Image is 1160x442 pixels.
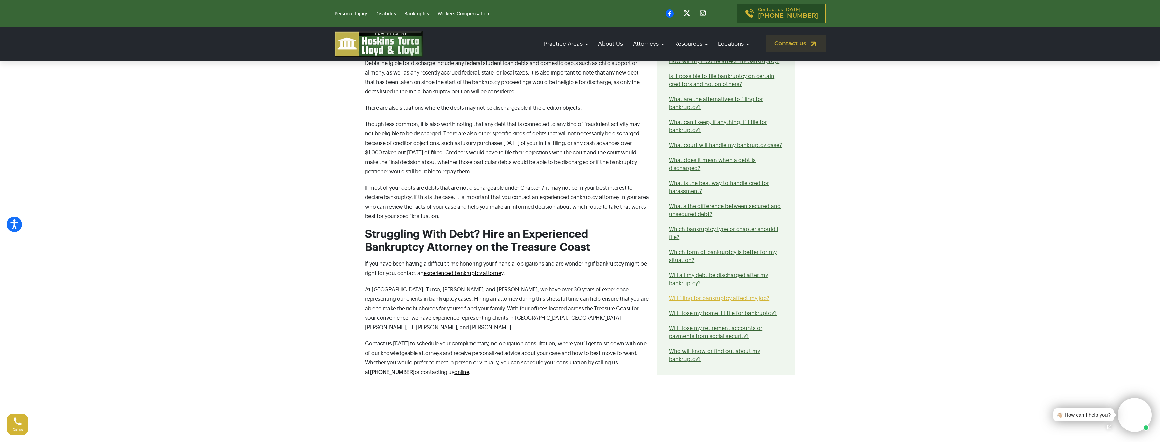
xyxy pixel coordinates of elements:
a: Which form of bankruptcy is better for my situation? [669,250,777,263]
a: Personal Injury [335,12,367,16]
a: How will my income affect my bankruptcy? [669,59,779,64]
span: Call us [13,428,23,432]
div: 👋🏼 How can I help you? [1057,411,1111,419]
a: Contact us [766,35,826,52]
a: Will all my debt be discharged after my bankruptcy? [669,273,768,286]
a: Attorneys [630,34,668,54]
a: What does it mean when a debt is discharged? [669,157,756,171]
p: At [GEOGRAPHIC_DATA], Turco, [PERSON_NAME], and [PERSON_NAME], we have over 30 years of experienc... [365,285,649,332]
img: logo [335,31,423,57]
a: What is the best way to handle creditor harassment? [669,181,769,194]
a: Is it possible to file bankruptcy on certain creditors and not on others? [669,73,774,87]
a: Resources [671,34,711,54]
strong: [PHONE_NUMBER] [370,370,415,375]
p: If you have been having a difficult time honoring your financial obligations and are wondering if... [365,259,649,278]
a: What are the alternatives to filing for bankruptcy? [669,97,763,110]
a: Will I lose my retirement accounts or payments from social security? [669,325,762,339]
p: If most of your debts are debts that are not dischargeable under Chapter 7, it may not be in your... [365,183,649,221]
p: Contact us [DATE] to schedule your complimentary, no-obligation consultation, where you’ll get to... [365,339,649,377]
a: Locations [715,34,753,54]
a: Which bankruptcy type or chapter should I file? [669,227,778,240]
a: experienced bankruptcy attorney [424,271,503,276]
a: online [454,370,469,375]
a: Who will know or find out about my bankruptcy? [669,349,760,362]
p: Debts ineligible for discharge include any federal student loan debts and domestic debts such as ... [365,59,649,97]
p: Though less common, it is also worth noting that any debt that is connected to any kind of fraudu... [365,120,649,176]
a: Will filing for bankruptcy affect my job? [669,296,769,301]
a: Practice Areas [541,34,591,54]
h2: Struggling With Debt? Hire an Experienced Bankruptcy Attorney on the Treasure Coast [365,228,649,254]
a: Will I lose my home if I file for bankruptcy? [669,311,777,316]
a: Open chat [1102,420,1116,434]
span: [PHONE_NUMBER] [758,13,818,19]
a: Contact us [DATE][PHONE_NUMBER] [737,4,826,23]
a: Bankruptcy [404,12,429,16]
a: Workers Compensation [438,12,489,16]
a: Disability [375,12,396,16]
p: There are also situations where the debts may not be dischargeable if the creditor objects. [365,103,649,113]
a: What can I keep, if anything, if I file for bankruptcy? [669,120,767,133]
p: Contact us [DATE] [758,8,818,19]
a: About Us [595,34,626,54]
a: What court will handle my bankruptcy case? [669,143,782,148]
a: What’s the difference between secured and unsecured debt? [669,204,781,217]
